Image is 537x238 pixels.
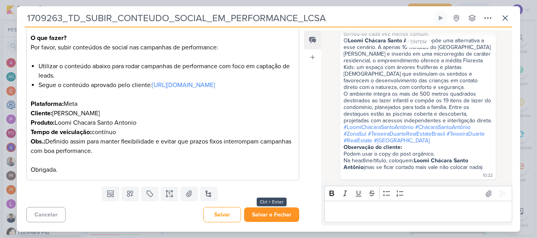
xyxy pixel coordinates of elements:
strong: Loomi Chácara Santo Antônio [344,157,470,171]
a: #LoomiChácaraSantoAntônio [344,124,414,131]
div: Na headline/título, coloquem: (mas se ficar cortado mais vale não colocar nada) [344,157,482,171]
strong: Plataforma: [31,100,64,108]
li: Segue o conteúdo aprovado pelo cliente: [39,80,295,99]
p: Definido assim para manter flexibilidade e evitar que prazos fixos interrompam campanhas com boa ... [31,137,295,174]
div: Editor editing area: main [26,27,299,181]
li: Utilizar o conteúdo abaixo para rodar campanhas de performance com foco em captação de leads. [39,62,295,80]
strong: Tempo de veiculação: [31,128,92,136]
a: [URL][DOMAIN_NAME] [152,81,215,89]
strong: Observação do cliente: [344,144,402,151]
a: #RealEstate [344,137,372,144]
a: #ChácaraSantoAntônio [415,124,471,131]
button: Cancelar [26,207,66,222]
a: #TeixeiraDuarteRealEstateBrasil [368,131,445,137]
p: Por favor, subir conteúdos de social nas campanhas de performance: [31,33,295,62]
p: [PERSON_NAME] [31,109,295,118]
button: Salvar [203,207,241,222]
p: Meta [31,99,295,109]
div: Editor toolbar [324,186,512,201]
strong: Produto: [31,119,55,127]
p: Loomi Chacara Santo Antonio contínuo [31,118,295,137]
div: Podem usar o copy do post orgânico. [344,151,492,157]
strong: Loomi Chácara Santo Antônio [348,37,424,44]
div: Em uma cidade como [GEOGRAPHIC_DATA], marcada pelo avanço tecnológico e pelo ritmo acelerado, pro... [344,11,492,144]
strong: Cliente: [31,109,52,117]
div: 10:32 [483,173,493,179]
div: Ctrl + Enter [257,198,287,206]
a: #[GEOGRAPHIC_DATA] [374,137,430,144]
button: Salvar e Fechar [244,207,299,222]
div: Editor editing area: main [324,201,512,222]
input: Kard Sem Título [25,11,432,25]
a: #TeixeiraDuarte [447,131,485,137]
div: Ligar relógio [438,15,444,21]
a: #ZonaSul [344,131,366,137]
strong: Obs.: [31,138,45,145]
strong: O que fazer? [31,34,66,42]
